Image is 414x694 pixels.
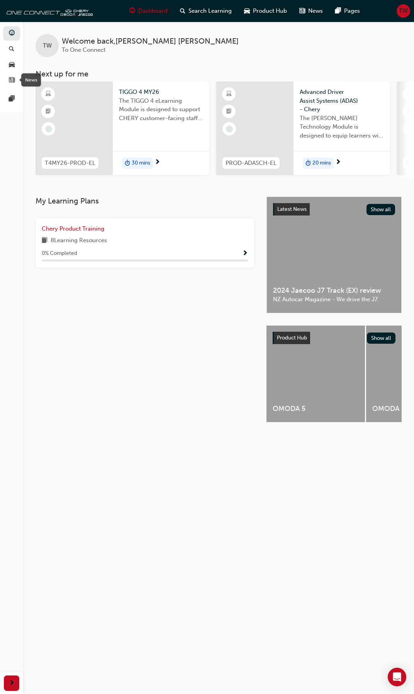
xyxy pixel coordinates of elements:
span: 8 Learning Resources [51,236,107,246]
div: Open Intercom Messenger [388,668,406,686]
span: T4MY26-PROD-EL [45,159,95,168]
span: news-icon [299,6,305,16]
span: Latest News [277,206,307,212]
span: car-icon [244,6,250,16]
span: guage-icon [129,6,135,16]
span: learningResourceType_ELEARNING-icon [226,89,232,99]
button: Show all [367,333,396,344]
a: OMODA 5 [266,326,365,422]
span: Dashboard [138,7,168,15]
span: duration-icon [305,158,311,168]
span: car-icon [9,61,15,68]
span: learningRecordVerb_NONE-icon [407,126,414,132]
span: The TIGGO 4 eLearning Module is designed to support CHERY customer-facing staff with the product ... [119,97,203,123]
h3: My Learning Plans [36,197,254,205]
a: PROD-ADASCH-ELAdvanced Driver Assist Systems (ADAS) - CheryThe [PERSON_NAME] Technology Module is... [216,81,390,175]
span: booktick-icon [46,107,51,117]
a: Product HubShow all [273,332,395,344]
span: 30 mins [132,159,150,168]
a: news-iconNews [293,3,329,19]
span: 20 mins [312,159,331,168]
span: Welcome back , [PERSON_NAME] [PERSON_NAME] [62,37,239,46]
span: search-icon [180,6,185,16]
h3: Next up for me [23,70,414,78]
span: 0 % Completed [42,249,77,258]
button: Show Progress [242,249,248,258]
span: PROD-ADASCH-EL [226,159,277,168]
span: learningRecordVerb_NONE-icon [45,126,52,132]
span: To One Connect [62,46,105,53]
a: Latest NewsShow all [273,203,395,215]
span: TW [43,41,52,50]
img: oneconnect [4,3,93,19]
span: news-icon [9,77,15,84]
a: guage-iconDashboard [123,3,174,19]
span: booktick-icon [226,107,232,117]
span: next-icon [154,159,160,166]
span: NZ Autocar Magazine - We drive the J7. [273,295,395,304]
span: Show Progress [242,250,248,257]
div: News [21,73,41,87]
span: guage-icon [9,30,15,37]
span: book-icon [42,236,48,246]
button: TW [397,4,410,18]
span: pages-icon [335,6,341,16]
span: Advanced Driver Assist Systems (ADAS) - Chery [300,88,384,114]
a: T4MY26-PROD-ELTIGGO 4 MY26The TIGGO 4 eLearning Module is designed to support CHERY customer-faci... [36,81,209,175]
span: The [PERSON_NAME] Technology Module is designed to equip learners with essential knowledge about ... [300,114,384,140]
span: learningRecordVerb_NONE-icon [226,126,233,132]
a: Chery Product Training [42,224,107,233]
a: search-iconSearch Learning [174,3,238,19]
span: next-icon [335,159,341,166]
span: OMODA 5 [273,404,359,413]
span: Product Hub [253,7,287,15]
span: learningResourceType_ELEARNING-icon [407,89,412,99]
span: Chery Product Training [42,225,104,232]
span: booktick-icon [407,107,412,117]
a: pages-iconPages [329,3,366,19]
span: TIGGO 4 MY26 [119,88,203,97]
span: duration-icon [125,158,130,168]
span: 2024 Jaecoo J7 Track (EX) review [273,286,395,295]
span: pages-icon [9,96,15,103]
span: next-icon [9,679,15,688]
a: Latest NewsShow all2024 Jaecoo J7 Track (EX) reviewNZ Autocar Magazine - We drive the J7. [266,197,402,313]
span: Product Hub [277,334,307,341]
span: News [308,7,323,15]
span: learningResourceType_ELEARNING-icon [46,89,51,99]
span: search-icon [9,46,14,53]
span: Pages [344,7,360,15]
span: Search Learning [188,7,232,15]
a: car-iconProduct Hub [238,3,293,19]
span: TW [399,7,408,15]
button: Show all [366,204,395,215]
